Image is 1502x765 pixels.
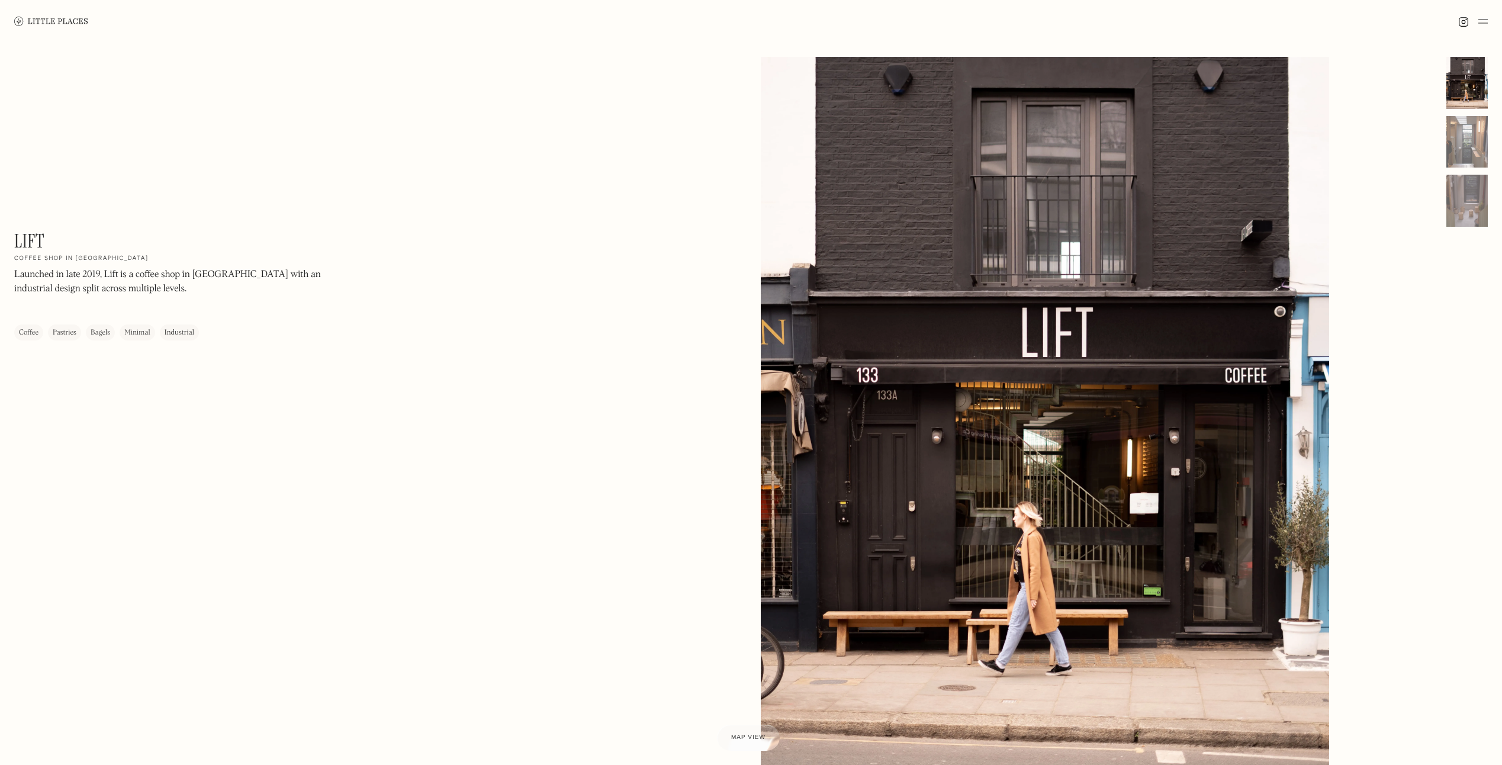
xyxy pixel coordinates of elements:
[19,327,38,339] div: Coffee
[14,230,44,252] h1: Lift
[731,734,766,741] span: Map view
[124,327,150,339] div: Minimal
[14,302,334,316] p: ‍
[14,268,334,296] p: Launched in late 2019, Lift is a coffee shop in [GEOGRAPHIC_DATA] with an industrial design split...
[717,725,780,751] a: Map view
[14,255,149,263] h2: Coffee shop in [GEOGRAPHIC_DATA]
[91,327,110,339] div: Bagels
[165,327,194,339] div: Industrial
[53,327,76,339] div: Pastries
